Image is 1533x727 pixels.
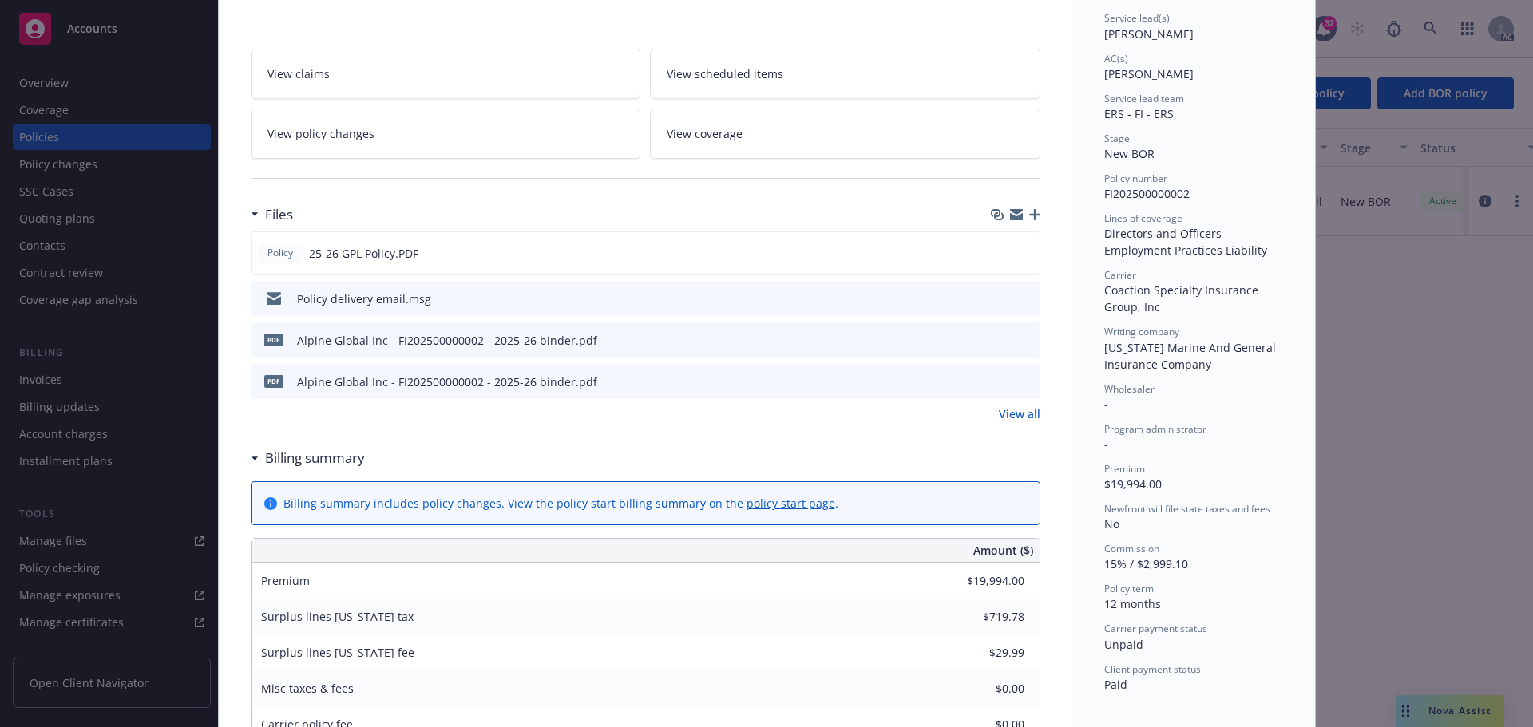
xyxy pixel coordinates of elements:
[1019,245,1033,262] button: preview file
[1104,677,1127,692] span: Paid
[1104,132,1130,145] span: Stage
[1104,382,1155,396] span: Wholesaler
[264,334,283,346] span: pdf
[309,245,418,262] span: 25-26 GPL Policy.PDF
[1104,637,1143,652] span: Unpaid
[265,204,293,225] h3: Files
[261,645,414,660] span: Surplus lines [US_STATE] fee
[930,641,1034,665] input: 0.00
[1104,225,1283,242] div: Directors and Officers
[297,290,431,307] div: Policy delivery email.msg
[1104,186,1190,201] span: FI202500000002
[1104,437,1108,452] span: -
[667,65,783,82] span: View scheduled items
[1104,268,1136,282] span: Carrier
[667,125,743,142] span: View coverage
[1104,422,1206,436] span: Program administrator
[1104,622,1207,635] span: Carrier payment status
[1104,26,1194,41] span: [PERSON_NAME]
[1104,106,1174,121] span: ERS - FI - ERS
[1104,596,1161,611] span: 12 months
[265,448,365,468] h3: Billing summary
[930,569,1034,593] input: 0.00
[1104,340,1279,372] span: [US_STATE] Marine And General Insurance Company
[1104,516,1119,531] span: No
[251,49,641,99] a: View claims
[1104,66,1194,81] span: [PERSON_NAME]
[297,332,597,349] div: Alpine Global Inc - FI202500000002 - 2025-26 binder.pdf
[1104,462,1145,476] span: Premium
[264,375,283,387] span: pdf
[993,245,1006,262] button: download file
[251,448,365,468] div: Billing summary
[261,573,310,588] span: Premium
[267,65,330,82] span: View claims
[1104,325,1179,338] span: Writing company
[1104,476,1162,492] span: $19,994.00
[251,204,293,225] div: Files
[1104,242,1283,259] div: Employment Practices Liability
[973,542,1033,559] span: Amount ($)
[267,125,374,142] span: View policy changes
[261,609,414,624] span: Surplus lines [US_STATE] tax
[994,332,1007,349] button: download file
[297,373,597,390] div: Alpine Global Inc - FI202500000002 - 2025-26 binder.pdf
[1020,290,1034,307] button: preview file
[1104,283,1262,314] span: Coaction Specialty Insurance Group, Inc
[994,290,1007,307] button: download file
[1104,582,1154,595] span: Policy term
[1104,52,1128,65] span: AC(s)
[1104,11,1170,25] span: Service lead(s)
[1104,146,1155,161] span: New BOR
[1104,397,1108,412] span: -
[1104,556,1188,571] span: 15% / $2,999.10
[1020,373,1034,390] button: preview file
[1104,172,1167,185] span: Policy number
[930,605,1034,629] input: 0.00
[1104,542,1159,555] span: Commission
[994,373,1007,390] button: download file
[1020,332,1034,349] button: preview file
[747,496,835,511] a: policy start page
[1104,92,1184,105] span: Service lead team
[1104,211,1182,225] span: Lines of coverage
[251,109,641,159] a: View policy changes
[999,405,1040,422] a: View all
[283,495,838,512] div: Billing summary includes policy changes. View the policy start billing summary on the .
[1104,662,1201,676] span: Client payment status
[1104,502,1270,516] span: Newfront will file state taxes and fees
[650,109,1040,159] a: View coverage
[650,49,1040,99] a: View scheduled items
[264,246,296,260] span: Policy
[261,681,354,696] span: Misc taxes & fees
[930,677,1034,701] input: 0.00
